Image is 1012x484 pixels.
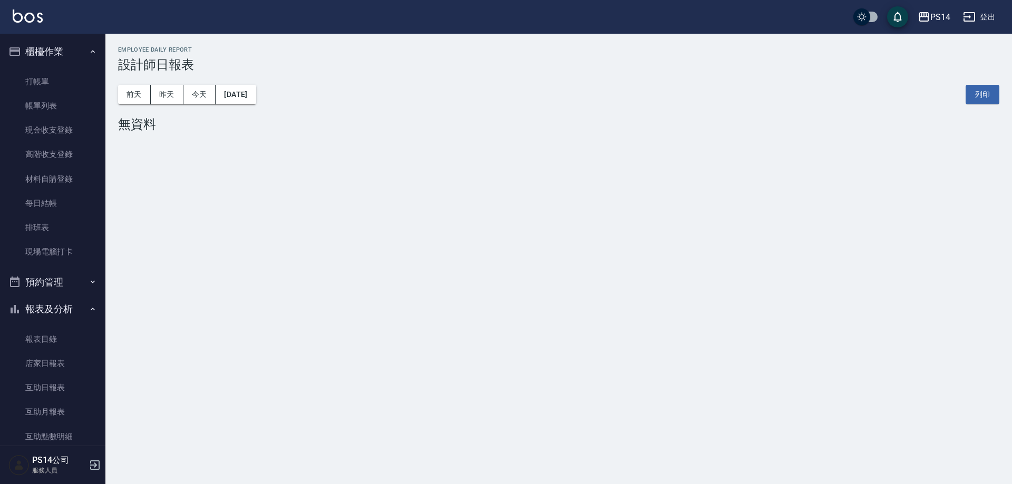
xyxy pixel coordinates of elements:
a: 現場電腦打卡 [4,240,101,264]
a: 店家日報表 [4,351,101,376]
a: 帳單列表 [4,94,101,118]
div: PS14 [930,11,950,24]
p: 服務人員 [32,466,86,475]
img: Logo [13,9,43,23]
h5: PS14公司 [32,455,86,466]
a: 現金收支登錄 [4,118,101,142]
a: 互助日報表 [4,376,101,400]
button: 列印 [966,85,999,104]
button: 報表及分析 [4,295,101,323]
a: 互助月報表 [4,400,101,424]
a: 每日結帳 [4,191,101,215]
a: 互助點數明細 [4,424,101,449]
h2: Employee Daily Report [118,46,999,53]
button: 今天 [183,85,216,104]
button: [DATE] [216,85,256,104]
button: PS14 [913,6,955,28]
a: 打帳單 [4,70,101,94]
a: 高階收支登錄 [4,142,101,166]
button: 前天 [118,85,151,104]
button: 昨天 [151,85,183,104]
div: 無資料 [118,117,999,132]
a: 報表目錄 [4,327,101,351]
a: 排班表 [4,215,101,240]
button: 預約管理 [4,269,101,296]
button: 櫃檯作業 [4,38,101,65]
h3: 設計師日報表 [118,57,999,72]
button: save [887,6,908,27]
a: 材料自購登錄 [4,167,101,191]
img: Person [8,455,30,476]
button: 登出 [959,7,999,27]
